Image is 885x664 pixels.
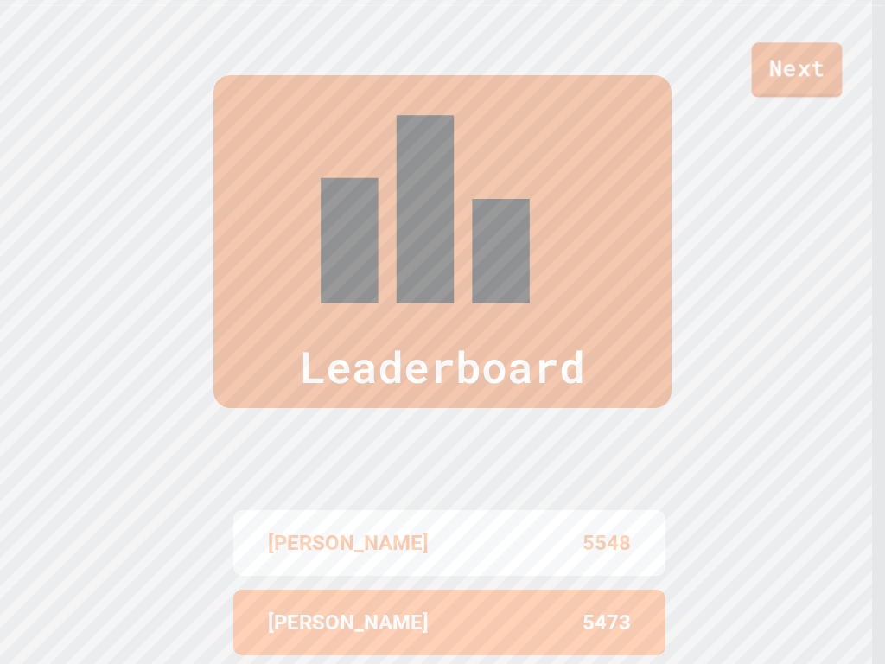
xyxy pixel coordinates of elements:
p: 5473 [583,607,631,638]
p: 5548 [583,527,631,559]
a: Next [752,42,843,98]
p: [PERSON_NAME] [268,607,429,638]
div: Leaderboard [213,75,672,408]
p: [PERSON_NAME] [268,527,429,559]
